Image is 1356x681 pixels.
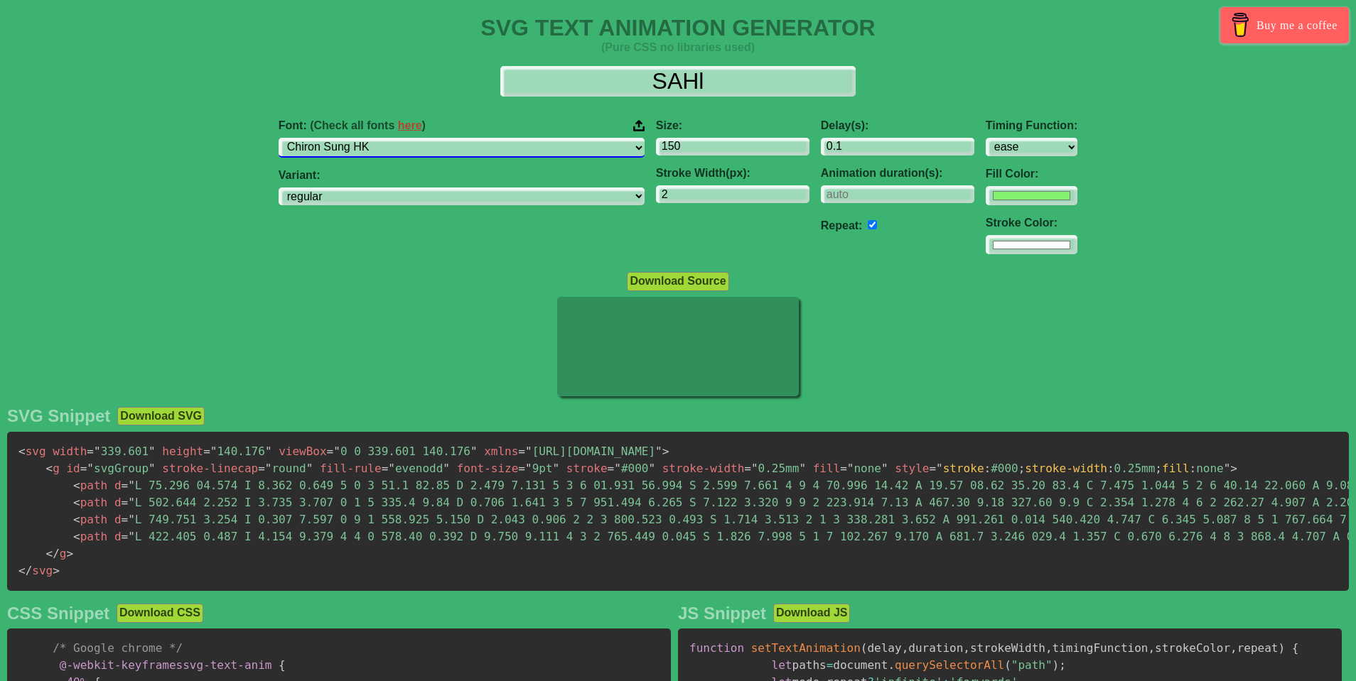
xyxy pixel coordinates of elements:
[847,462,854,475] span: "
[821,167,974,180] label: Animation duration(s):
[122,479,129,492] span: =
[963,641,970,655] span: ,
[87,445,94,458] span: =
[310,119,426,131] span: (Check all fonts )
[117,407,205,425] button: Download SVG
[73,479,107,492] span: path
[861,641,868,655] span: (
[457,462,519,475] span: font-size
[128,513,135,526] span: "
[7,406,110,426] h2: SVG Snippet
[265,445,272,458] span: "
[60,658,183,672] span: @-webkit-keyframes
[1257,13,1338,38] span: Buy me a coffee
[203,445,210,458] span: =
[53,564,60,577] span: >
[662,445,669,458] span: >
[608,462,615,475] span: =
[149,462,156,475] span: "
[53,641,183,655] span: /* Google chrome */
[1018,462,1026,475] span: ;
[633,119,645,132] img: Upload your font
[525,445,532,458] span: "
[18,445,26,458] span: <
[821,185,974,203] input: auto
[1155,462,1162,475] span: ;
[1148,641,1155,655] span: ,
[744,462,806,475] span: 0.25mm
[1230,462,1237,475] span: >
[128,479,135,492] span: "
[1004,658,1011,672] span: (
[122,530,129,543] span: =
[566,462,608,475] span: stroke
[689,641,744,655] span: function
[553,462,560,475] span: "
[799,462,806,475] span: "
[53,445,87,458] span: width
[18,564,53,577] span: svg
[398,119,422,131] a: here
[94,445,101,458] span: "
[388,462,395,475] span: "
[87,445,155,458] span: 339.601
[320,462,382,475] span: fill-rule
[827,658,834,672] span: =
[1011,658,1053,672] span: "path"
[327,445,334,458] span: =
[984,462,991,475] span: :
[1059,658,1066,672] span: ;
[986,217,1077,229] label: Stroke Color:
[73,513,80,526] span: <
[46,547,60,560] span: </
[943,462,984,475] span: stroke
[73,530,80,543] span: <
[484,445,518,458] span: xmlns
[66,547,73,560] span: >
[18,445,46,458] span: svg
[881,462,888,475] span: "
[518,445,662,458] span: [URL][DOMAIN_NAME]
[46,462,53,475] span: <
[518,462,525,475] span: =
[258,462,265,475] span: =
[162,445,203,458] span: height
[382,462,450,475] span: evenodd
[772,658,792,672] span: let
[7,604,109,623] h2: CSS Snippet
[80,462,156,475] span: svgGroup
[210,445,217,458] span: "
[279,658,286,672] span: {
[867,641,1278,655] span: delay duration strokeWidth timingFunction strokeColor repeat
[813,462,841,475] span: fill
[608,462,655,475] span: #000
[18,564,32,577] span: </
[114,513,122,526] span: d
[279,445,326,458] span: viewBox
[73,496,107,509] span: path
[1107,462,1114,475] span: :
[525,462,532,475] span: "
[656,185,809,203] input: 2px
[1025,462,1107,475] span: stroke-width
[648,462,655,475] span: "
[73,496,80,509] span: <
[73,513,107,526] span: path
[929,462,942,475] span: ="
[60,658,272,672] span: svg-text-anim
[1292,641,1299,655] span: {
[840,462,847,475] span: =
[895,462,929,475] span: style
[114,530,122,543] span: d
[203,445,271,458] span: 140.176
[1162,462,1190,475] span: fill
[1224,462,1231,475] span: "
[821,138,974,156] input: 0.1s
[656,167,809,180] label: Stroke Width(px):
[128,530,135,543] span: "
[443,462,450,475] span: "
[470,445,478,458] span: "
[66,462,80,475] span: id
[1190,462,1197,475] span: :
[258,462,313,475] span: round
